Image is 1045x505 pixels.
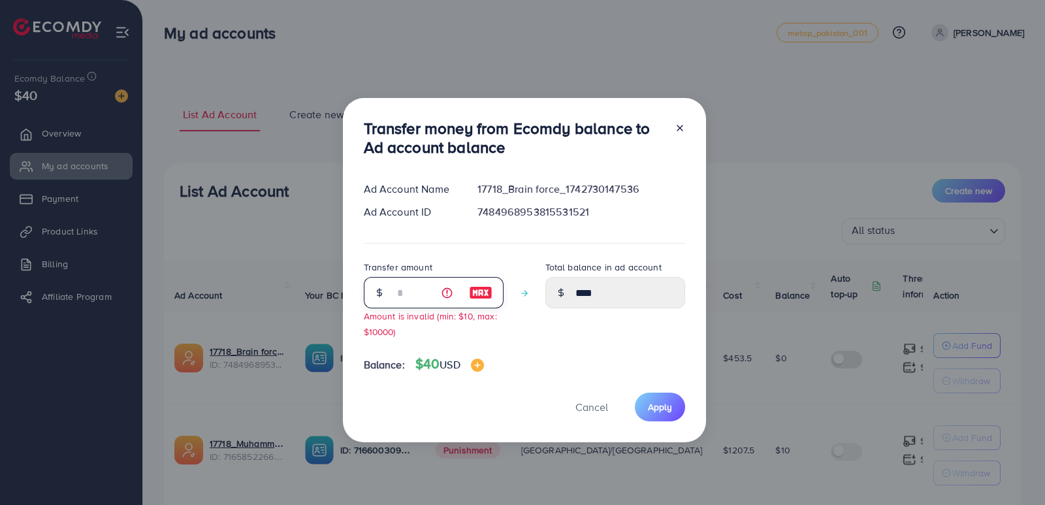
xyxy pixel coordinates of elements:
span: Cancel [575,400,608,414]
span: USD [440,357,460,372]
small: Amount is invalid (min: $10, max: $10000) [364,310,497,337]
button: Apply [635,393,685,421]
div: 17718_Brain force_1742730147536 [467,182,695,197]
button: Cancel [559,393,624,421]
div: Ad Account ID [353,204,468,220]
img: image [469,285,492,301]
label: Total balance in ad account [545,261,662,274]
label: Transfer amount [364,261,432,274]
h3: Transfer money from Ecomdy balance to Ad account balance [364,119,664,157]
div: Ad Account Name [353,182,468,197]
span: Apply [648,400,672,414]
span: Balance: [364,357,405,372]
h4: $40 [415,356,484,372]
iframe: Chat [989,446,1035,495]
div: 7484968953815531521 [467,204,695,220]
img: image [471,359,484,372]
